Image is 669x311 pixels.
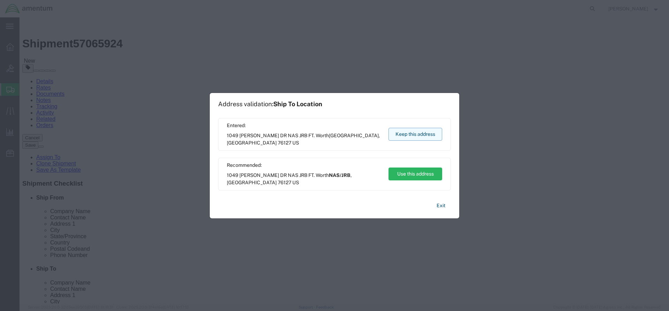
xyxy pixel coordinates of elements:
button: Use this address [389,168,442,180]
span: US [292,180,299,185]
h1: Address validation: [218,100,322,108]
span: [GEOGRAPHIC_DATA] [227,140,277,146]
span: US [292,140,299,146]
span: [GEOGRAPHIC_DATA] [329,133,379,138]
span: 76127 [278,180,291,185]
span: Recommended: [227,162,382,169]
span: 1049 [PERSON_NAME] DR NAS JRB FT. Worth , [227,132,382,147]
span: 1049 [PERSON_NAME] DR NAS JRB FT. Worth , [227,172,382,186]
span: [GEOGRAPHIC_DATA] [227,180,277,185]
span: 76127 [278,140,291,146]
span: Entered: [227,122,382,129]
button: Exit [431,200,451,212]
span: Ship To Location [273,100,322,108]
button: Keep this address [389,128,442,141]
span: NAS/JRB [329,172,351,178]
